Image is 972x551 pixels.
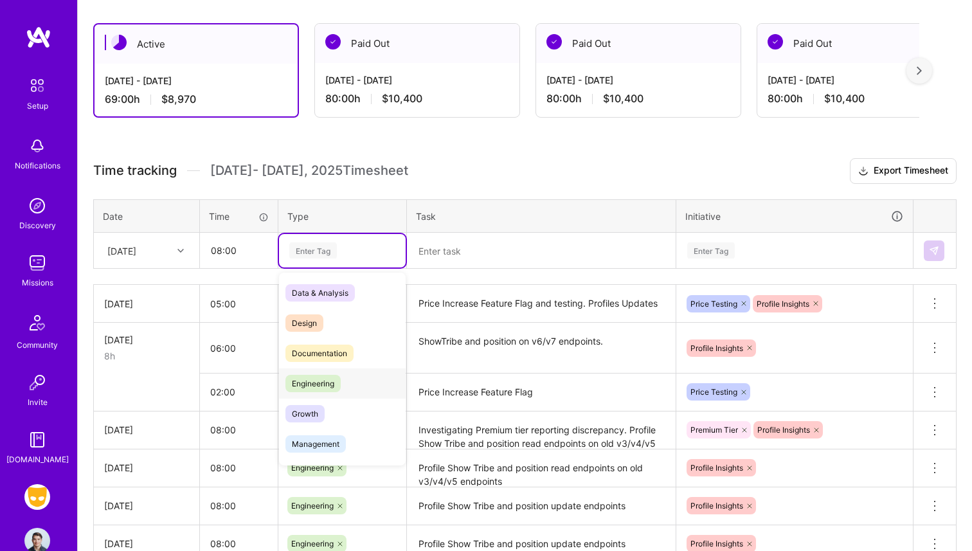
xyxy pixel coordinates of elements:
[285,435,346,453] span: Management
[105,93,287,106] div: 69:00 h
[690,387,737,397] span: Price Testing
[546,34,562,50] img: Paid Out
[93,163,177,179] span: Time tracking
[408,489,674,524] textarea: Profile Show Tribe and position update endpoints
[285,284,355,302] span: Data & Analysis
[94,199,200,233] th: Date
[111,35,127,50] img: Active
[408,286,674,321] textarea: Price Increase Feature Flag and testing. Profiles Updates
[687,240,735,260] div: Enter Tag
[408,413,674,448] textarea: Investigating Premium tier reporting discrepancy. Profile Show Tribe and position read endpoints ...
[24,427,50,453] img: guide book
[200,451,278,485] input: HH:MM
[546,73,730,87] div: [DATE] - [DATE]
[24,133,50,159] img: bell
[858,165,869,178] i: icon Download
[690,539,743,548] span: Profile Insights
[161,93,196,106] span: $8,970
[104,499,189,512] div: [DATE]
[291,463,334,473] span: Engineering
[200,489,278,523] input: HH:MM
[690,463,743,473] span: Profile Insights
[325,34,341,50] img: Paid Out
[104,333,189,347] div: [DATE]
[24,72,51,99] img: setup
[177,248,184,254] i: icon Chevron
[24,484,50,510] img: Grindr: Mobile + BE + Cloud
[107,244,136,257] div: [DATE]
[28,395,48,409] div: Invite
[200,331,278,365] input: HH:MM
[603,92,643,105] span: $10,400
[291,501,334,510] span: Engineering
[285,345,354,362] span: Documentation
[15,159,60,172] div: Notifications
[929,246,939,256] img: Submit
[325,73,509,87] div: [DATE] - [DATE]
[768,92,951,105] div: 80:00 h
[285,405,325,422] span: Growth
[382,92,422,105] span: $10,400
[315,24,519,63] div: Paid Out
[200,413,278,447] input: HH:MM
[209,210,269,223] div: Time
[690,501,743,510] span: Profile Insights
[104,349,189,363] div: 8h
[24,370,50,395] img: Invite
[850,158,957,184] button: Export Timesheet
[105,74,287,87] div: [DATE] - [DATE]
[408,324,674,372] textarea: ShowTribe and position on v6/v7 endpoints.
[757,299,809,309] span: Profile Insights
[768,34,783,50] img: Paid Out
[24,193,50,219] img: discovery
[104,423,189,437] div: [DATE]
[104,537,189,550] div: [DATE]
[690,299,737,309] span: Price Testing
[407,199,676,233] th: Task
[285,314,323,332] span: Design
[200,375,278,409] input: HH:MM
[27,99,48,113] div: Setup
[21,484,53,510] a: Grindr: Mobile + BE + Cloud
[690,343,743,353] span: Profile Insights
[22,307,53,338] img: Community
[22,276,53,289] div: Missions
[94,24,298,64] div: Active
[201,233,277,267] input: HH:MM
[289,240,337,260] div: Enter Tag
[200,287,278,321] input: HH:MM
[24,250,50,276] img: teamwork
[685,209,904,224] div: Initiative
[285,375,341,392] span: Engineering
[104,297,189,311] div: [DATE]
[768,73,951,87] div: [DATE] - [DATE]
[690,425,738,435] span: Premium Tier
[546,92,730,105] div: 80:00 h
[26,26,51,49] img: logo
[6,453,69,466] div: [DOMAIN_NAME]
[917,66,922,75] img: right
[408,451,674,486] textarea: Profile Show Tribe and position read endpoints on old v3/v4/v5 endpoints
[17,338,58,352] div: Community
[291,539,334,548] span: Engineering
[757,24,962,63] div: Paid Out
[757,425,810,435] span: Profile Insights
[325,92,509,105] div: 80:00 h
[210,163,408,179] span: [DATE] - [DATE] , 2025 Timesheet
[824,92,865,105] span: $10,400
[408,375,674,410] textarea: Price Increase Feature Flag
[19,219,56,232] div: Discovery
[104,461,189,474] div: [DATE]
[278,199,407,233] th: Type
[536,24,741,63] div: Paid Out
